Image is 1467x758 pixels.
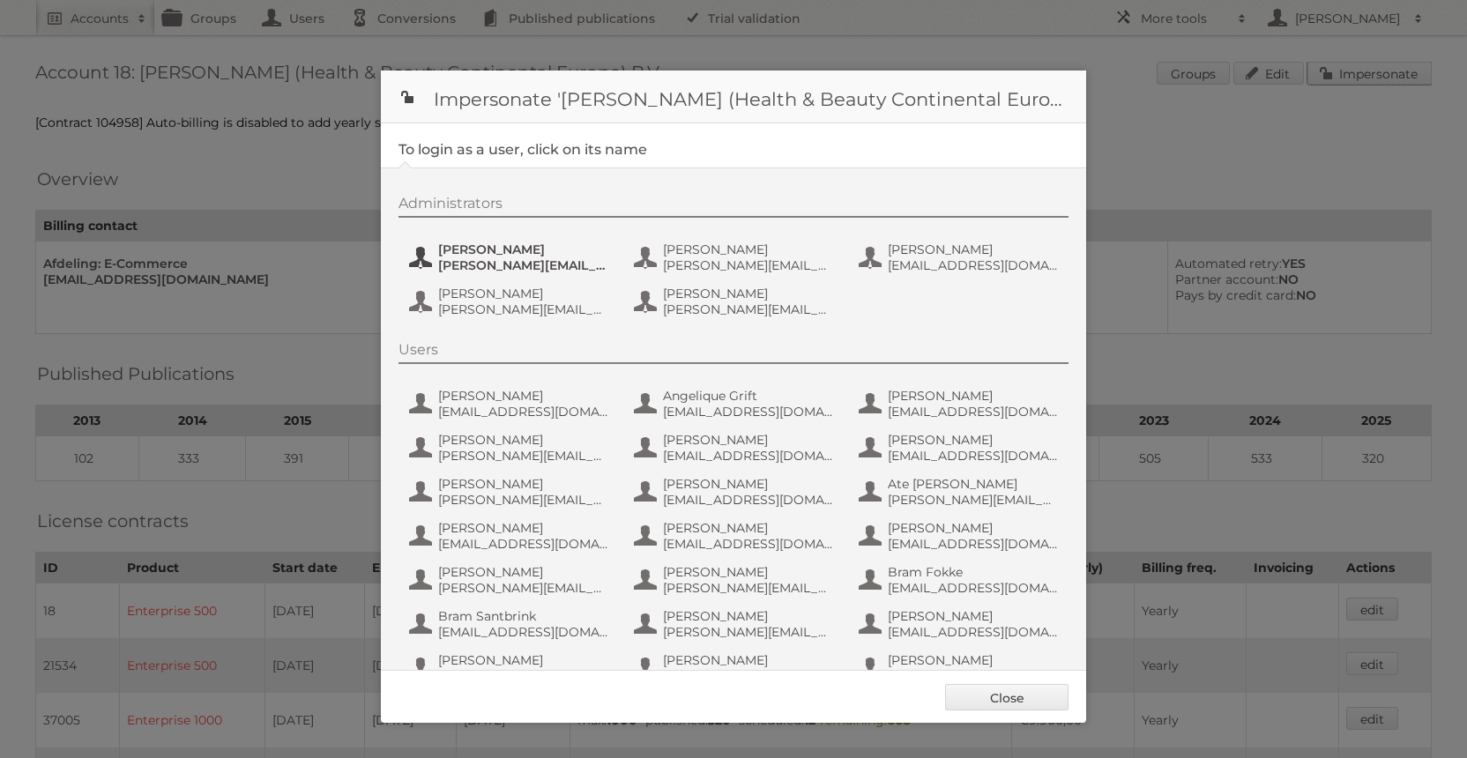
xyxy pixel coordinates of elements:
span: [PERSON_NAME][EMAIL_ADDRESS][DOMAIN_NAME] [663,668,834,684]
span: [PERSON_NAME] [663,608,834,624]
span: [PERSON_NAME] [663,476,834,492]
span: [PERSON_NAME] [888,388,1059,404]
h1: Impersonate '[PERSON_NAME] (Health & Beauty Continental Europe) B.V.' [381,71,1086,123]
button: [PERSON_NAME] [EMAIL_ADDRESS][DOMAIN_NAME] [407,386,614,421]
button: Angelique Grift [EMAIL_ADDRESS][DOMAIN_NAME] [632,386,839,421]
span: [PERSON_NAME][EMAIL_ADDRESS][DOMAIN_NAME] [438,668,609,684]
button: [PERSON_NAME] [EMAIL_ADDRESS][DOMAIN_NAME] [857,386,1064,421]
button: [PERSON_NAME] [EMAIL_ADDRESS][DOMAIN_NAME] [857,240,1064,275]
span: Ate [PERSON_NAME] [888,476,1059,492]
button: [PERSON_NAME] [EMAIL_ADDRESS][DOMAIN_NAME] [857,606,1064,642]
button: [PERSON_NAME] [PERSON_NAME][EMAIL_ADDRESS][DOMAIN_NAME] [407,474,614,509]
span: [EMAIL_ADDRESS][DOMAIN_NAME] [888,536,1059,552]
span: [PERSON_NAME] [438,286,609,301]
span: [PERSON_NAME] [888,608,1059,624]
button: [PERSON_NAME] [PERSON_NAME][EMAIL_ADDRESS][DOMAIN_NAME] [407,284,614,319]
button: Bram Fokke [EMAIL_ADDRESS][DOMAIN_NAME] [857,562,1064,598]
button: [PERSON_NAME] [EMAIL_ADDRESS][DOMAIN_NAME] [632,430,839,465]
button: Bram Santbrink [EMAIL_ADDRESS][DOMAIN_NAME] [407,606,614,642]
button: [PERSON_NAME] [EMAIL_ADDRESS][DOMAIN_NAME] [632,474,839,509]
span: [EMAIL_ADDRESS][DOMAIN_NAME] [438,536,609,552]
button: [PERSON_NAME] [EMAIL_ADDRESS][DOMAIN_NAME] [857,518,1064,554]
span: [EMAIL_ADDRESS][DOMAIN_NAME] [438,404,609,420]
span: Angelique Grift [663,388,834,404]
button: [PERSON_NAME] [PERSON_NAME][EMAIL_ADDRESS][DOMAIN_NAME] [857,650,1064,686]
span: [PERSON_NAME] [438,432,609,448]
span: [EMAIL_ADDRESS][DOMAIN_NAME] [888,448,1059,464]
div: Administrators [398,195,1069,218]
span: [EMAIL_ADDRESS][DOMAIN_NAME] [663,492,834,508]
span: [PERSON_NAME][EMAIL_ADDRESS][DOMAIN_NAME] [663,580,834,596]
span: [PERSON_NAME] [438,520,609,536]
span: [EMAIL_ADDRESS][DOMAIN_NAME] [663,536,834,552]
span: [PERSON_NAME] [663,652,834,668]
span: [PERSON_NAME][EMAIL_ADDRESS][DOMAIN_NAME] [438,492,609,508]
button: [PERSON_NAME] [PERSON_NAME][EMAIL_ADDRESS][DOMAIN_NAME] [407,650,614,686]
span: [PERSON_NAME][EMAIL_ADDRESS][DOMAIN_NAME] [663,624,834,640]
span: [PERSON_NAME] [663,286,834,301]
button: [PERSON_NAME] [PERSON_NAME][EMAIL_ADDRESS][DOMAIN_NAME] [632,650,839,686]
button: [PERSON_NAME] [PERSON_NAME][EMAIL_ADDRESS][DOMAIN_NAME] [407,240,614,275]
button: [PERSON_NAME] [EMAIL_ADDRESS][DOMAIN_NAME] [407,518,614,554]
a: Close [945,684,1069,710]
span: [PERSON_NAME] [663,520,834,536]
span: [EMAIL_ADDRESS][DOMAIN_NAME] [888,404,1059,420]
button: [PERSON_NAME] [PERSON_NAME][EMAIL_ADDRESS][DOMAIN_NAME] [632,284,839,319]
span: Bram Santbrink [438,608,609,624]
span: [PERSON_NAME] [663,432,834,448]
span: [PERSON_NAME] [888,520,1059,536]
span: [PERSON_NAME] [438,242,609,257]
button: [PERSON_NAME] [PERSON_NAME][EMAIL_ADDRESS][DOMAIN_NAME] [632,562,839,598]
button: Ate [PERSON_NAME] [PERSON_NAME][EMAIL_ADDRESS][DOMAIN_NAME] [857,474,1064,509]
span: [PERSON_NAME] [438,564,609,580]
span: [EMAIL_ADDRESS][DOMAIN_NAME] [663,404,834,420]
div: Users [398,341,1069,364]
span: [EMAIL_ADDRESS][DOMAIN_NAME] [438,624,609,640]
span: [EMAIL_ADDRESS][DOMAIN_NAME] [888,580,1059,596]
span: [PERSON_NAME][EMAIL_ADDRESS][DOMAIN_NAME] [888,492,1059,508]
legend: To login as a user, click on its name [398,141,647,158]
button: [PERSON_NAME] [PERSON_NAME][EMAIL_ADDRESS][DOMAIN_NAME] [407,562,614,598]
span: [PERSON_NAME] [888,652,1059,668]
span: [PERSON_NAME][EMAIL_ADDRESS][DOMAIN_NAME] [438,580,609,596]
span: [EMAIL_ADDRESS][DOMAIN_NAME] [888,624,1059,640]
button: [PERSON_NAME] [PERSON_NAME][EMAIL_ADDRESS][DOMAIN_NAME] [407,430,614,465]
button: [PERSON_NAME] [EMAIL_ADDRESS][DOMAIN_NAME] [857,430,1064,465]
button: [PERSON_NAME] [PERSON_NAME][EMAIL_ADDRESS][DOMAIN_NAME] [632,606,839,642]
span: [PERSON_NAME] [438,652,609,668]
button: [PERSON_NAME] [EMAIL_ADDRESS][DOMAIN_NAME] [632,518,839,554]
button: [PERSON_NAME] [PERSON_NAME][EMAIL_ADDRESS][DOMAIN_NAME] [632,240,839,275]
span: Bram Fokke [888,564,1059,580]
span: [PERSON_NAME][EMAIL_ADDRESS][DOMAIN_NAME] [438,257,609,273]
span: [PERSON_NAME] [438,388,609,404]
span: [PERSON_NAME][EMAIL_ADDRESS][DOMAIN_NAME] [438,301,609,317]
span: [PERSON_NAME] [663,564,834,580]
span: [EMAIL_ADDRESS][DOMAIN_NAME] [888,257,1059,273]
span: [EMAIL_ADDRESS][DOMAIN_NAME] [663,448,834,464]
span: [PERSON_NAME][EMAIL_ADDRESS][DOMAIN_NAME] [663,257,834,273]
span: [PERSON_NAME][EMAIL_ADDRESS][DOMAIN_NAME] [438,448,609,464]
span: [PERSON_NAME] [888,242,1059,257]
span: [PERSON_NAME] [438,476,609,492]
span: [PERSON_NAME] [663,242,834,257]
span: [PERSON_NAME][EMAIL_ADDRESS][DOMAIN_NAME] [663,301,834,317]
span: [PERSON_NAME] [888,432,1059,448]
span: [PERSON_NAME][EMAIL_ADDRESS][DOMAIN_NAME] [888,668,1059,684]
